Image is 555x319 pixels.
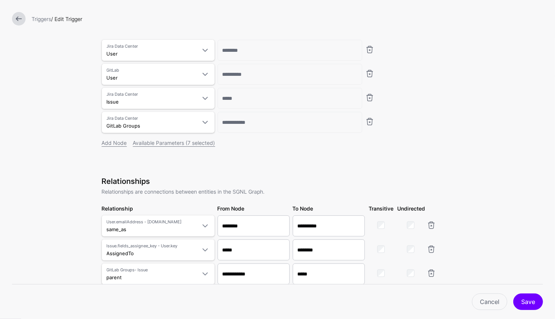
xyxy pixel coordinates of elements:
[107,99,119,105] span: Issue
[107,51,118,57] span: User
[369,205,393,212] label: Transitive
[133,140,215,146] a: Available Parameters (7 selected)
[107,243,196,249] span: Issue.fields_assignee_key - User.key
[107,75,118,81] span: User
[397,205,425,212] label: Undirected
[32,16,51,22] a: Triggers
[107,274,122,280] span: parent
[107,91,196,98] span: Jira Data Center
[107,250,134,256] span: AssignedTo
[472,293,507,310] a: Cancel
[107,226,127,232] span: same_as
[107,43,196,50] span: Jira Data Center
[29,15,546,23] div: / Edit Trigger
[513,293,543,310] button: Save
[102,188,454,196] p: Relationships are connections between entities in the SGNL Graph.
[218,205,245,212] label: From Node
[107,219,196,225] span: User.emailAddress - [DOMAIN_NAME]
[107,115,196,122] span: Jira Data Center
[102,205,133,212] label: Relationship
[102,177,454,186] h3: Relationships
[107,67,196,74] span: GitLab
[102,140,127,146] a: Add Node
[293,205,313,212] label: To Node
[107,123,141,129] span: GitLab Groups
[107,267,196,273] span: GitLab Groups- Issue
